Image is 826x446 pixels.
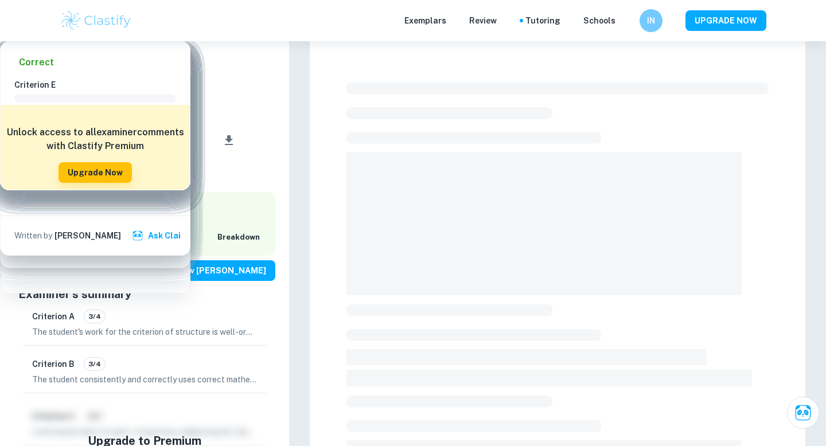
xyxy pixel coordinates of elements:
[645,14,658,27] h6: IN
[787,397,819,429] button: Ask Clai
[255,134,264,147] div: Bookmark
[32,310,75,323] h6: Criterion A
[32,326,257,338] p: The student's work for the criterion of structure is well-organized, with clear subdivisions in t...
[166,260,275,281] button: View [PERSON_NAME]
[123,233,129,238] button: View full profile
[19,56,54,69] h6: Correct
[193,134,202,147] div: Share
[469,14,497,27] p: Review
[132,230,143,241] img: clai.svg
[84,311,105,322] span: 3/4
[266,134,275,147] div: Report issue
[14,229,52,242] p: Written by
[404,14,446,27] p: Exemplars
[32,373,257,386] p: The student consistently and correctly uses correct mathematical notation, symbols, and terminolo...
[205,126,252,155] div: Download
[32,358,75,370] h6: Criterion B
[525,14,560,27] a: Tutoring
[583,14,615,27] a: Schools
[14,79,185,91] h6: Criterion E
[60,9,133,32] img: Clastify logo
[625,18,630,24] button: Help and Feedback
[685,10,766,31] button: UPGRADE NOW
[130,225,185,246] button: Ask Clai
[215,229,266,246] button: Breakdown
[59,162,132,183] button: Upgrade Now
[84,359,105,369] span: 3/4
[640,9,663,32] button: IN
[18,285,271,303] h5: Examiner's summary
[54,229,121,242] h6: [PERSON_NAME]
[6,126,184,153] h6: Unlock access to all examiner comments with Clastify Premium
